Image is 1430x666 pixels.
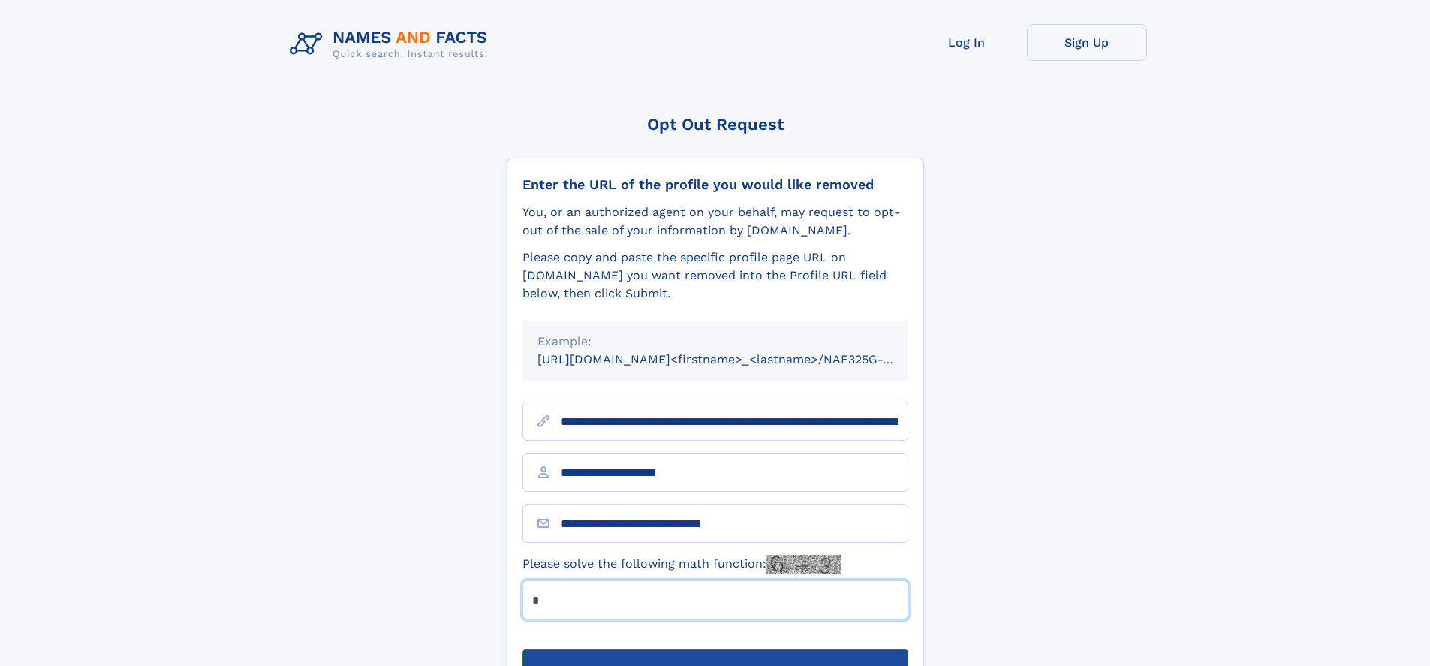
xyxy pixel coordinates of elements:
[522,176,908,193] div: Enter the URL of the profile you would like removed
[537,352,937,366] small: [URL][DOMAIN_NAME]<firstname>_<lastname>/NAF325G-xxxxxxxx
[907,24,1027,61] a: Log In
[537,333,893,351] div: Example:
[1027,24,1147,61] a: Sign Up
[522,203,908,240] div: You, or an authorized agent on your behalf, may request to opt-out of the sale of your informatio...
[507,115,924,134] div: Opt Out Request
[284,24,500,65] img: Logo Names and Facts
[522,249,908,303] div: Please copy and paste the specific profile page URL on [DOMAIN_NAME] you want removed into the Pr...
[522,555,841,574] label: Please solve the following math function:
